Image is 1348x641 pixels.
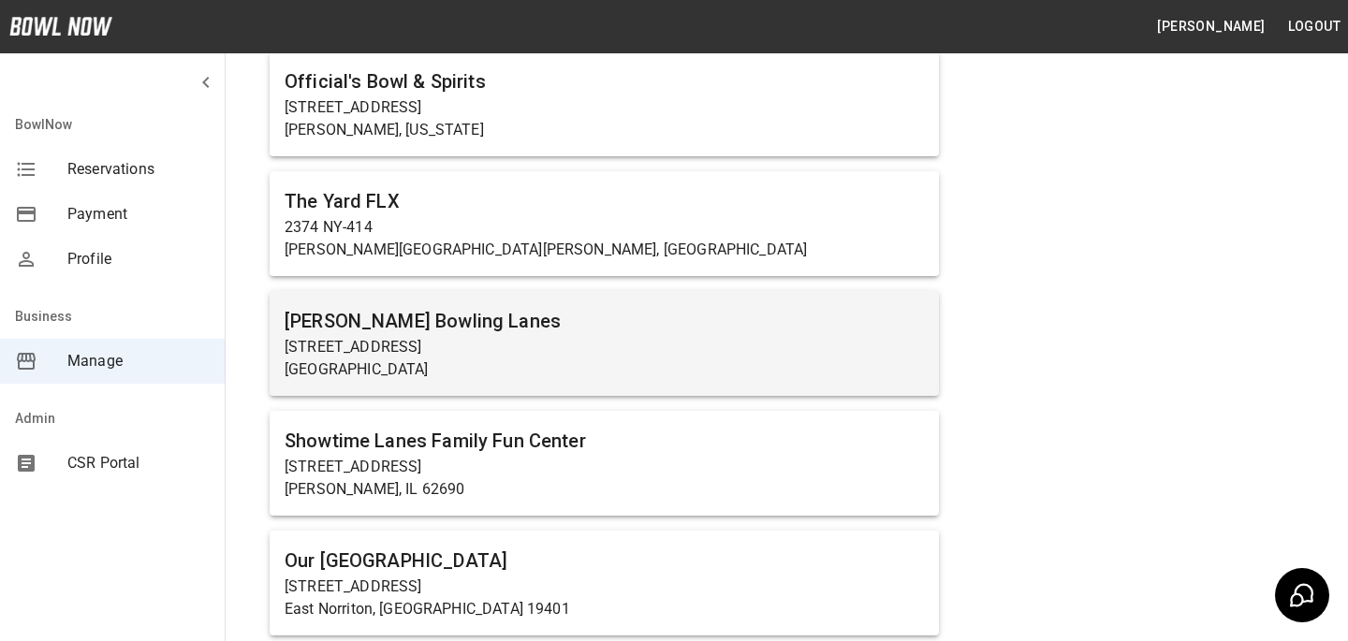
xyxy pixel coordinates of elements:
[285,598,924,620] p: East Norriton, [GEOGRAPHIC_DATA] 19401
[285,119,924,141] p: [PERSON_NAME], [US_STATE]
[285,336,924,358] p: [STREET_ADDRESS]
[285,96,924,119] p: [STREET_ADDRESS]
[67,158,210,181] span: Reservations
[285,306,924,336] h6: [PERSON_NAME] Bowling Lanes
[1281,9,1348,44] button: Logout
[285,546,924,575] h6: Our [GEOGRAPHIC_DATA]
[285,216,924,239] p: 2374 NY-414
[285,456,924,478] p: [STREET_ADDRESS]
[9,17,112,36] img: logo
[285,478,924,501] p: [PERSON_NAME], IL 62690
[285,186,924,216] h6: The Yard FLX
[285,358,924,381] p: [GEOGRAPHIC_DATA]
[1150,9,1272,44] button: [PERSON_NAME]
[285,239,924,261] p: [PERSON_NAME][GEOGRAPHIC_DATA][PERSON_NAME], [GEOGRAPHIC_DATA]
[67,248,210,270] span: Profile
[67,203,210,226] span: Payment
[67,350,210,372] span: Manage
[285,66,924,96] h6: Official's Bowl & Spirits
[285,575,924,598] p: [STREET_ADDRESS]
[67,452,210,474] span: CSR Portal
[285,426,924,456] h6: Showtime Lanes Family Fun Center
